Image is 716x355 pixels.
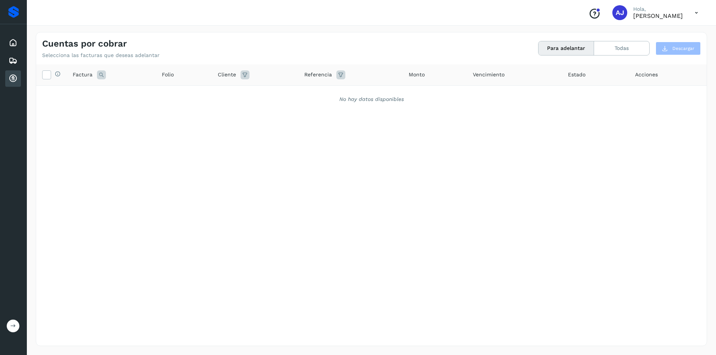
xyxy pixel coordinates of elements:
span: Vencimiento [473,71,505,79]
span: Folio [162,71,174,79]
button: Todas [594,41,649,55]
p: Selecciona las facturas que deseas adelantar [42,52,160,58]
h4: Cuentas por cobrar [42,38,127,49]
span: Cliente [218,71,236,79]
div: No hay datos disponibles [46,95,697,103]
span: Acciones [635,71,658,79]
span: Estado [568,71,585,79]
span: Monto [409,71,425,79]
div: Inicio [5,35,21,51]
div: Embarques [5,53,21,69]
p: Hola, [633,6,683,12]
div: Cuentas por cobrar [5,70,21,87]
button: Para adelantar [538,41,594,55]
button: Descargar [656,42,701,55]
span: Descargar [672,45,694,52]
span: Factura [73,71,92,79]
p: Abraham Juarez Medrano [633,12,683,19]
span: Referencia [304,71,332,79]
